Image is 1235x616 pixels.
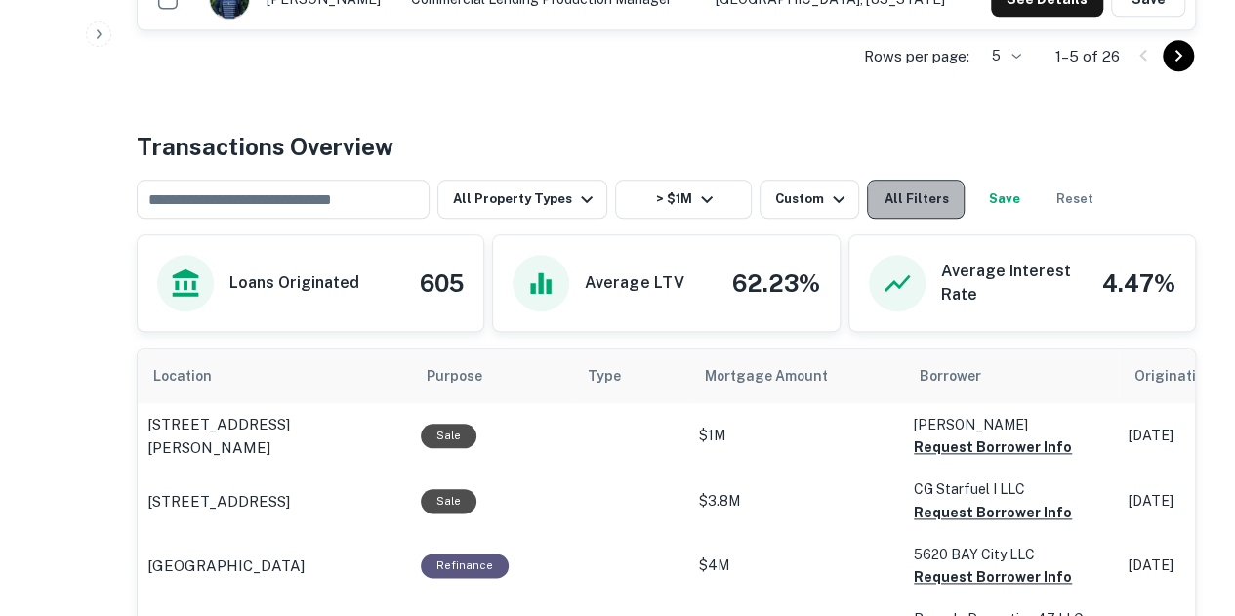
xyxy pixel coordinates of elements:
[689,349,904,403] th: Mortgage Amount
[421,554,509,578] div: This loan purpose was for refinancing
[864,45,969,68] p: Rows per page:
[977,42,1024,70] div: 5
[705,364,853,388] span: Mortgage Amount
[147,413,401,459] a: [STREET_ADDRESS][PERSON_NAME]
[904,349,1119,403] th: Borrower
[421,424,476,448] div: Sale
[1055,45,1120,68] p: 1–5 of 26
[137,129,393,164] h4: Transactions Overview
[615,180,752,219] button: > $1M
[147,490,401,513] a: [STREET_ADDRESS]
[914,435,1072,459] button: Request Borrower Info
[437,180,607,219] button: All Property Types
[427,364,508,388] span: Purpose
[411,349,572,403] th: Purpose
[732,266,820,301] h4: 62.23%
[420,266,464,301] h4: 605
[1163,40,1194,71] button: Go to next page
[699,555,894,576] p: $4M
[699,426,894,446] p: $1M
[760,180,859,219] button: Custom
[1137,460,1235,554] iframe: Chat Widget
[914,414,1109,435] p: [PERSON_NAME]
[1043,180,1105,219] button: Reset
[588,364,621,388] span: Type
[920,364,981,388] span: Borrower
[421,489,476,513] div: Sale
[585,271,683,295] h6: Average LTV
[138,349,411,403] th: Location
[775,187,850,211] div: Custom
[147,554,401,578] a: [GEOGRAPHIC_DATA]
[147,490,290,513] p: [STREET_ADDRESS]
[1102,266,1175,301] h4: 4.47%
[972,180,1035,219] button: Save your search to get updates of matches that match your search criteria.
[153,364,237,388] span: Location
[941,260,1087,307] h6: Average Interest Rate
[914,544,1109,565] p: 5620 BAY City LLC
[914,501,1072,524] button: Request Borrower Info
[699,491,894,512] p: $3.8M
[147,554,305,578] p: [GEOGRAPHIC_DATA]
[914,565,1072,589] button: Request Borrower Info
[572,349,689,403] th: Type
[914,478,1109,500] p: CG Starfuel I LLC
[867,180,965,219] button: All Filters
[229,271,359,295] h6: Loans Originated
